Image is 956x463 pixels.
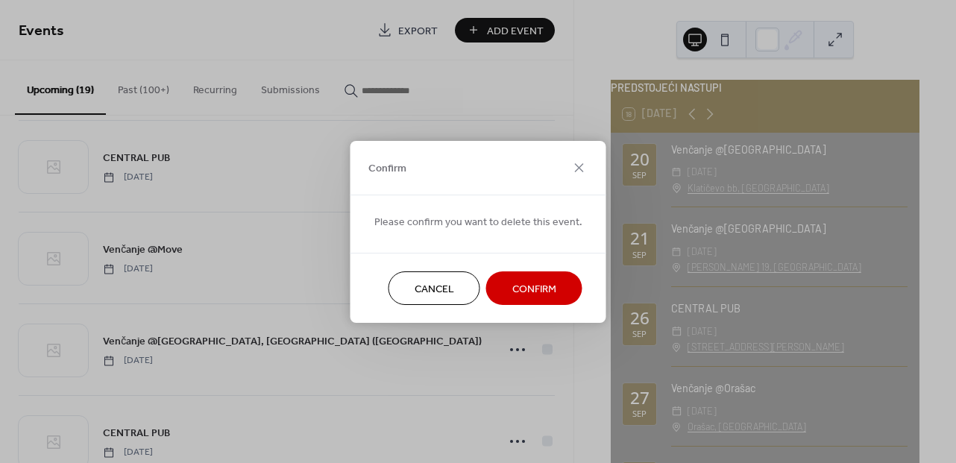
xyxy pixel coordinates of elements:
[389,271,480,305] button: Cancel
[374,214,582,230] span: Please confirm you want to delete this event.
[415,281,454,297] span: Cancel
[368,161,406,177] span: Confirm
[512,281,556,297] span: Confirm
[486,271,582,305] button: Confirm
